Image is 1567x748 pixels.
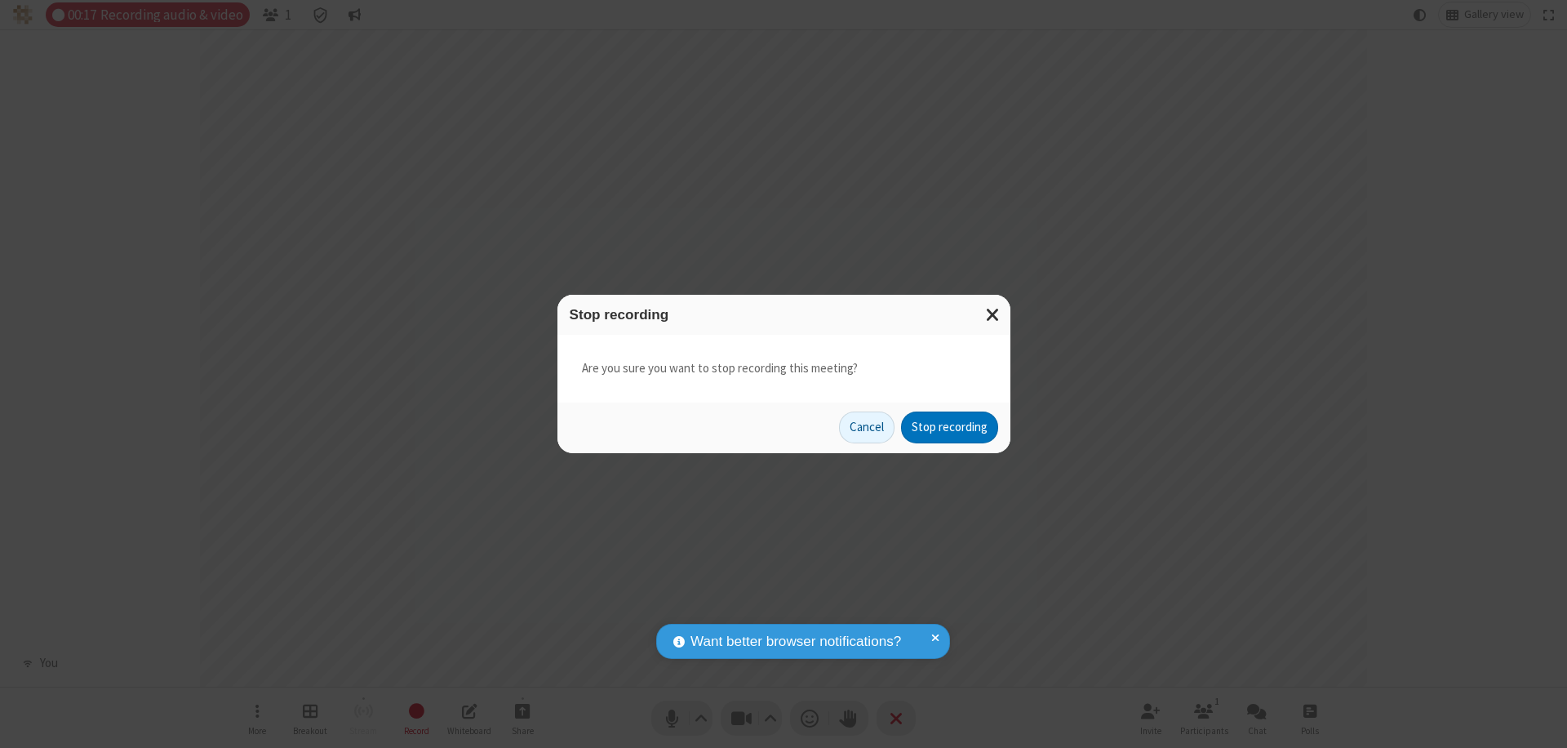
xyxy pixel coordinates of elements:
h3: Stop recording [570,307,998,323]
div: Are you sure you want to stop recording this meeting? [557,335,1010,403]
button: Stop recording [901,412,998,444]
button: Cancel [839,412,894,444]
span: Want better browser notifications? [690,631,901,652]
button: Close modal [976,295,1010,335]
